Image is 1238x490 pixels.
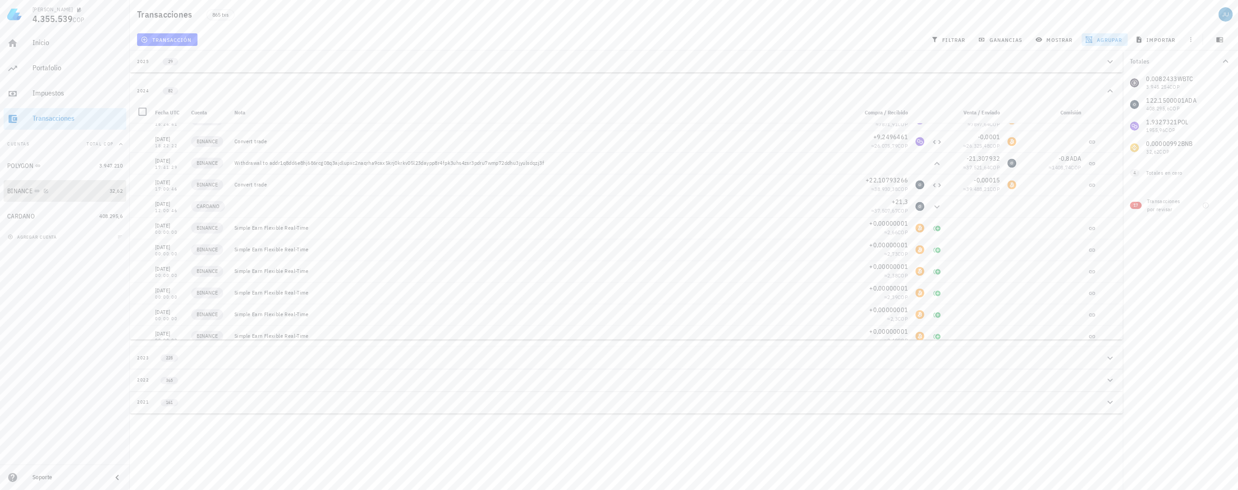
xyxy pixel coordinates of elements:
div: Convert trade [234,138,850,145]
span: COP [898,294,908,300]
span: 82 [168,87,173,95]
a: BINANCE 32,62 [4,180,126,202]
span: +0,00000001 [869,219,908,227]
span: ≈ [1049,164,1081,171]
div: Simple Earn Flexible Real-Time [234,268,850,275]
div: Withdrawal to addr1q8dd6e8hj686rcg08q3ajdlupxc2naqrha9cax5krj0krkv05l23daypp8r4fpk3uhs4zsr3pdru7w... [234,159,850,167]
div: BTC-icon [915,245,924,254]
span: agregar cuenta [9,234,57,240]
button: agrupar [1082,33,1128,46]
div: Impuestos [32,89,123,97]
div: 00:00:00 [155,338,184,343]
div: 00:00:00 [155,317,184,321]
span: ≈ [887,315,908,322]
span: 29 [168,58,173,65]
div: 2021 [137,399,149,406]
div: Nota [231,102,854,123]
span: 161 [166,399,173,406]
button: CuentasTotal COP [4,133,126,155]
span: BINANCE [197,223,218,232]
span: ≈ [884,337,908,344]
span: +0,00000001 [869,241,908,249]
div: Venta / Enviado [946,102,1004,123]
div: 00:00:00 [155,295,184,299]
button: 2024 82 [130,80,1123,102]
div: Totales en cero [1146,169,1213,177]
div: Transacciones por revisar [1147,197,1185,213]
span: 408.295,6 [99,213,123,219]
span: +21,3 [892,198,908,206]
span: importar [1137,36,1175,43]
span: 2,39 [887,294,898,300]
span: 4 [1133,169,1136,177]
span: ≈ [876,121,908,127]
div: Fecha UTC [151,102,188,123]
span: Compra / Recibido [865,109,908,116]
span: Venta / Enviado [963,109,1000,116]
span: ≈ [967,121,1000,127]
button: transacción [137,33,197,46]
span: -0,0001 [977,133,1000,141]
div: 18:22:22 [155,144,184,148]
span: ADA [1069,154,1081,163]
button: mostrar [1032,33,1078,46]
span: +22,10793266 [866,176,908,184]
div: 17:41:29 [155,165,184,170]
span: ≈ [884,250,908,257]
span: +9,2496461 [873,133,908,141]
span: BINANCE [197,288,218,297]
span: 2,3 [890,315,898,322]
div: Simple Earn Flexible Real-Time [234,246,850,253]
span: 865 txs [212,10,229,20]
div: [PERSON_NAME] [32,6,73,13]
div: BINANCE [7,187,32,195]
span: 26.075,79 [874,142,898,149]
span: agrupar [1087,36,1122,43]
span: BINANCE [197,310,218,319]
span: filtrar [933,36,965,43]
span: 4.355.539 [32,13,73,25]
button: agregar cuenta [5,232,61,241]
div: BTC-icon [915,267,924,276]
button: filtrar [927,33,971,46]
span: COP [990,121,1000,127]
div: BTC-icon [1007,137,1016,146]
span: ganancias [980,36,1022,43]
div: BTC-icon [915,223,924,232]
span: ≈ [963,142,1000,149]
span: BINANCE [197,245,218,254]
span: COP [1071,164,1081,171]
div: [DATE] [155,135,184,144]
span: BINANCE [197,267,218,276]
div: 2023 [137,354,149,362]
div: 12:00:46 [155,209,184,213]
div: 2024 [137,87,149,95]
span: ≈ [963,186,1000,192]
span: 37.507,67 [874,207,898,214]
div: BTC-icon [915,288,924,297]
div: Simple Earn Flexible Real-Time [234,224,850,231]
span: +0,00000001 [869,306,908,314]
span: ≈ [871,142,908,149]
div: [DATE] [155,178,184,187]
div: Compra / Recibido [854,102,912,123]
span: 2,49 [887,337,898,344]
span: -21,307932 [967,154,1000,163]
span: -0,8 [1058,154,1069,163]
span: ≈ [884,229,908,236]
span: ≈ [871,207,908,214]
span: 39.488,21 [966,186,990,192]
button: 2025 29 [130,50,1123,73]
div: Soporte [32,474,105,481]
span: Fecha UTC [155,109,179,116]
a: Portafolio [4,58,126,79]
span: Cuenta [191,109,207,116]
a: POLYGON 3.947.210 [4,155,126,177]
div: BTC-icon [915,331,924,340]
span: +0,00000001 [869,327,908,336]
span: ≈ [871,186,908,192]
span: COP [898,337,908,344]
span: ≈ [884,294,908,300]
div: ADA-icon [915,180,924,189]
div: Simple Earn Flexible Real-Time [234,332,850,340]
